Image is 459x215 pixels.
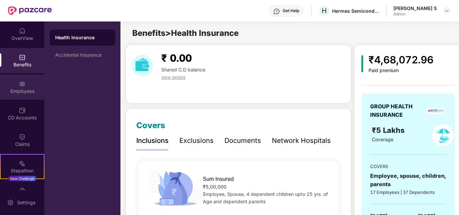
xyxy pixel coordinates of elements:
[136,120,165,130] span: Covers
[372,137,393,142] span: Coverage
[179,136,214,146] div: Exclusions
[272,136,331,146] div: Network Hospitals
[161,52,192,64] span: ₹ 0.00
[55,34,110,41] div: Health Insurance
[203,191,328,204] span: Employee, Spouse, 4 dependent children upto 25 yrs. of Age and dependent parents
[19,160,26,167] img: svg+xml;base64,PHN2ZyB4bWxucz0iaHR0cDovL3d3dy53My5vcmcvMjAwMC9zdmciIHdpZHRoPSIyMSIgaGVpZ2h0PSIyMC...
[393,5,437,11] div: [PERSON_NAME] S
[224,136,261,146] div: Documents
[273,8,280,15] img: svg+xml;base64,PHN2ZyBpZD0iSGVscC0zMngzMiIgeG1sbnM9Imh0dHA6Ly93d3cudzMub3JnLzIwMDAvc3ZnIiB3aWR0aD...
[19,107,26,114] img: svg+xml;base64,PHN2ZyBpZD0iQ0RfQWNjb3VudHMiIGRhdGEtbmFtZT0iQ0QgQWNjb3VudHMiIHhtbG5zPSJodHRwOi8vd3...
[370,172,446,189] div: Employee, spouse, children, parents
[19,186,26,193] img: svg+xml;base64,PHN2ZyBpZD0iRW5kb3JzZW1lbnRzIiB4bWxucz0iaHR0cDovL3d3dy53My5vcmcvMjAwMC9zdmciIHdpZH...
[203,175,234,183] span: Sum Insured
[372,126,407,135] span: ₹5 Lakhs
[161,74,185,80] span: view details
[8,6,52,15] img: New Pazcare Logo
[161,67,205,72] span: Shared C.D balance
[427,108,444,114] img: insurerLogo
[15,199,37,206] div: Settings
[393,11,437,17] div: Admin
[322,7,327,15] span: H
[432,124,454,146] img: policyIcon
[332,8,379,14] div: Hermes Semiconductors
[19,80,26,87] img: svg+xml;base64,PHN2ZyBpZD0iRW1wbG95ZWVzIiB4bWxucz0iaHR0cDovL3d3dy53My5vcmcvMjAwMC9zdmciIHdpZHRoPS...
[55,52,110,58] div: Accidental Insurance
[19,28,26,34] img: svg+xml;base64,PHN2ZyBpZD0iSG9tZSIgeG1sbnM9Imh0dHA6Ly93d3cudzMub3JnLzIwMDAvc3ZnIiB3aWR0aD0iMjAiIG...
[370,102,425,119] div: GROUP HEALTH INSURANCE
[19,133,26,140] img: svg+xml;base64,PHN2ZyBpZD0iQ2xhaW0iIHhtbG5zPSJodHRwOi8vd3d3LnczLm9yZy8yMDAwL3N2ZyIgd2lkdGg9IjIwIi...
[19,54,26,61] img: svg+xml;base64,PHN2ZyBpZD0iQmVuZWZpdHMiIHhtbG5zPSJodHRwOi8vd3d3LnczLm9yZy8yMDAwL3N2ZyIgd2lkdGg9Ij...
[283,8,299,13] div: Get Help
[136,136,169,146] div: Inclusions
[370,189,446,196] div: 17 Employees | 37 Dependents
[132,28,239,38] span: Benefits > Health Insurance
[203,183,329,191] div: ₹5,00,000
[8,176,36,181] div: New Challenge
[370,163,446,170] div: COVERS
[131,55,153,76] img: download
[1,167,44,174] div: Stepathon
[368,68,433,73] div: Paid premium
[361,55,363,72] img: icon
[147,169,203,208] img: icon
[7,199,14,206] img: svg+xml;base64,PHN2ZyBpZD0iU2V0dGluZy0yMHgyMCIgeG1sbnM9Imh0dHA6Ly93d3cudzMub3JnLzIwMDAvc3ZnIiB3aW...
[444,8,450,13] img: svg+xml;base64,PHN2ZyBpZD0iRHJvcGRvd24tMzJ4MzIiIHhtbG5zPSJodHRwOi8vd3d3LnczLm9yZy8yMDAwL3N2ZyIgd2...
[368,52,433,68] div: ₹4,68,072.96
